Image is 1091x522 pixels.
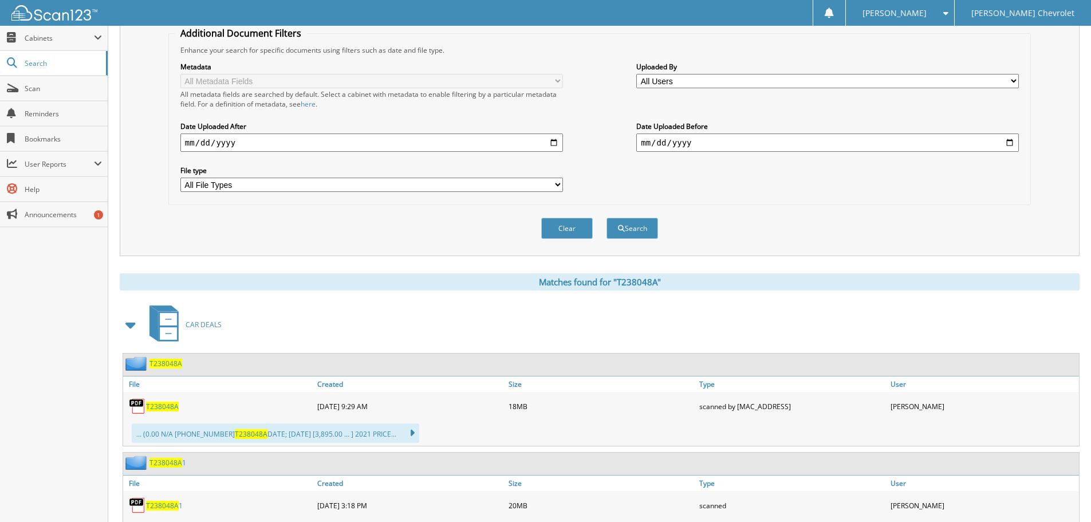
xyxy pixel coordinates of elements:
[123,476,314,491] a: File
[971,10,1074,17] span: [PERSON_NAME] Chevrolet
[636,121,1019,131] label: Date Uploaded Before
[25,159,94,169] span: User Reports
[25,134,102,144] span: Bookmarks
[506,395,697,418] div: 18MB
[25,109,102,119] span: Reminders
[506,476,697,491] a: Size
[301,99,316,109] a: here
[636,134,1019,152] input: end
[149,458,186,468] a: T238048A1
[180,166,563,175] label: File type
[696,494,888,517] div: scanned
[180,89,563,109] div: All metadata fields are searched by default. Select a cabinet with metadata to enable filtering b...
[314,376,506,392] a: Created
[314,494,506,517] div: [DATE] 3:18 PM
[888,395,1079,418] div: [PERSON_NAME]
[94,210,103,219] div: 1
[636,62,1019,72] label: Uploaded By
[862,10,927,17] span: [PERSON_NAME]
[888,494,1079,517] div: [PERSON_NAME]
[186,320,222,329] span: CAR DEALS
[25,84,102,93] span: Scan
[25,58,100,68] span: Search
[606,218,658,239] button: Search
[314,395,506,418] div: [DATE] 9:29 AM
[146,501,183,511] a: T238048A1
[180,62,563,72] label: Metadata
[696,395,888,418] div: scanned by [MAC_ADDRESS]
[175,45,1025,55] div: Enhance your search for specific documents using filters such as date and file type.
[129,497,146,514] img: PDF.png
[25,185,102,194] span: Help
[146,402,179,411] a: T238048A
[146,501,179,511] span: T238048A
[11,5,97,21] img: scan123-logo-white.svg
[696,476,888,491] a: Type
[25,33,94,43] span: Cabinets
[888,476,1079,491] a: User
[506,494,697,517] div: 20MB
[123,376,314,392] a: File
[175,27,307,40] legend: Additional Document Filters
[180,134,563,152] input: start
[132,423,419,443] div: ... (0.00 N/A [PHONE_NUMBER] DATE; [DATE] [3,895.00 ... ] 2021 PRICE...
[125,456,149,470] img: folder2.png
[149,458,182,468] span: T238048A
[696,376,888,392] a: Type
[235,429,267,439] span: T238048A
[125,356,149,371] img: folder2.png
[129,398,146,415] img: PDF.png
[506,376,697,392] a: Size
[25,210,102,219] span: Announcements
[888,376,1079,392] a: User
[143,302,222,347] a: CAR DEALS
[180,121,563,131] label: Date Uploaded After
[314,476,506,491] a: Created
[541,218,593,239] button: Clear
[149,359,182,368] a: T238048A
[120,273,1080,291] div: Matches found for "T238048A"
